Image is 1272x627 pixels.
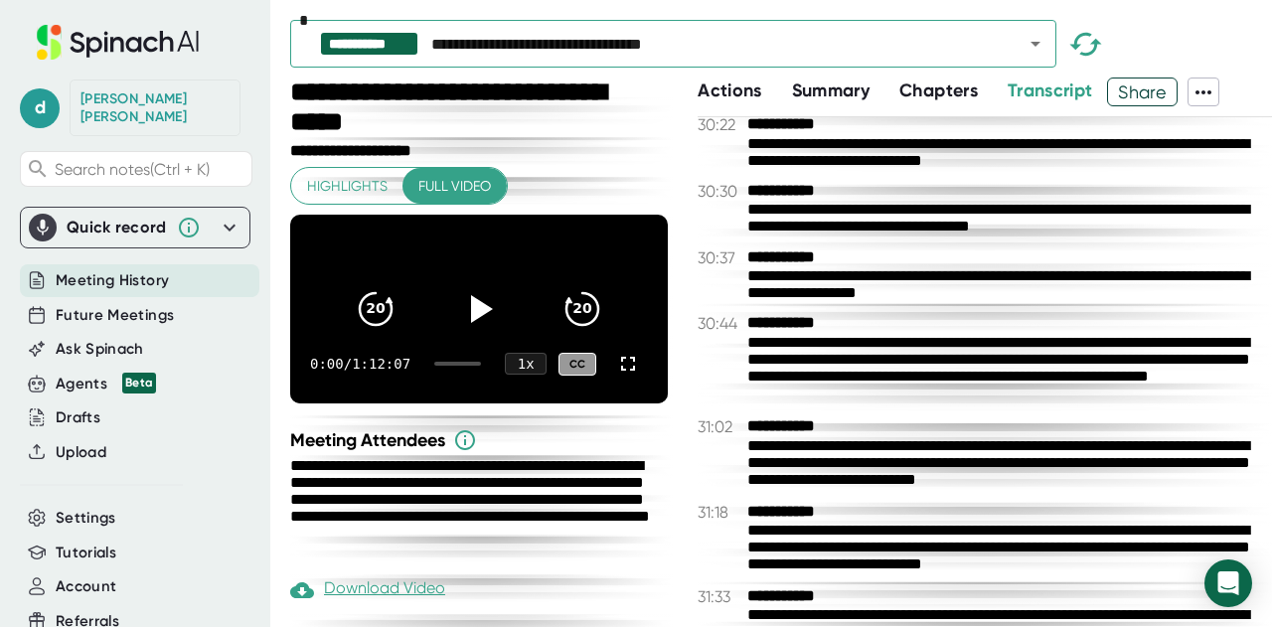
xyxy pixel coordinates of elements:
button: Meeting History [56,269,169,292]
span: Search notes (Ctrl + K) [55,160,210,179]
button: Full video [402,168,507,205]
div: Quick record [29,208,241,247]
button: Open [1022,30,1049,58]
span: Transcript [1008,79,1093,101]
button: Upload [56,441,106,464]
div: Agents [56,373,156,395]
span: Chapters [899,79,978,101]
button: Summary [792,78,870,104]
span: d [20,88,60,128]
span: Share [1108,75,1177,109]
span: 31:18 [698,503,742,522]
button: Share [1107,78,1178,106]
span: 30:22 [698,115,742,134]
button: Actions [698,78,761,104]
div: CC [558,353,596,376]
div: Danny Drees [80,90,230,125]
span: Summary [792,79,870,101]
button: Drafts [56,406,100,429]
span: Highlights [307,174,388,199]
div: 0:00 / 1:12:07 [310,356,410,372]
button: Settings [56,507,116,530]
span: 30:37 [698,248,742,267]
span: 31:02 [698,417,742,436]
button: Chapters [899,78,978,104]
span: Full video [418,174,491,199]
div: 1 x [505,353,547,375]
button: Future Meetings [56,304,174,327]
span: 30:30 [698,182,742,201]
button: Highlights [291,168,403,205]
button: Tutorials [56,542,116,564]
span: 30:44 [698,314,742,333]
span: 31:33 [698,587,742,606]
button: Ask Spinach [56,338,144,361]
div: Open Intercom Messenger [1204,559,1252,607]
button: Transcript [1008,78,1093,104]
div: Download Video [290,578,445,602]
div: Quick record [67,218,167,237]
button: Agents Beta [56,373,156,395]
div: Meeting Attendees [290,428,673,452]
div: Beta [122,373,156,393]
button: Account [56,575,116,598]
span: Actions [698,79,761,101]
